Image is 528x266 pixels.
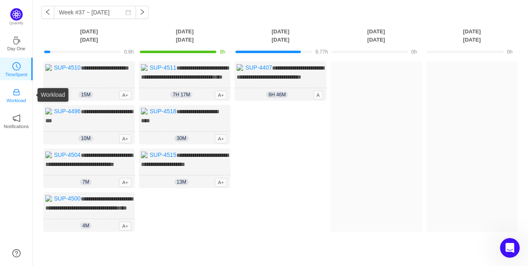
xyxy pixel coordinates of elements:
span: 0h [411,49,417,55]
span: A [313,91,323,100]
span: A+ [119,91,132,100]
span: A+ [119,134,132,143]
i: icon: coffee [12,36,21,44]
span: A+ [119,178,132,187]
th: [DATE] [DATE] [232,27,328,44]
span: 7m [80,179,92,185]
a: SUP-4518 [150,108,176,114]
a: SUP-4496 [54,108,81,114]
p: Workload [7,97,26,104]
i: icon: clock-circle [12,62,21,70]
p: Quantify [9,21,23,26]
img: 10568 [45,108,52,114]
a: icon: inboxWorkload [12,91,21,99]
th: [DATE] [DATE] [329,27,424,44]
input: Select a week [54,6,136,19]
p: Notifications [4,123,29,130]
i: icon: calendar [125,9,131,15]
img: 10565 [45,152,52,158]
span: 4m [80,222,92,229]
th: [DATE] [DATE] [424,27,520,44]
span: 15m [78,91,93,98]
span: 0.6h [124,49,134,55]
span: 30m [174,135,189,142]
span: 8h [220,49,225,55]
iframe: Intercom live chat [500,238,520,258]
a: icon: question-circle [12,249,21,257]
i: icon: inbox [12,88,21,96]
span: 6h 46m [266,91,288,98]
span: A+ [215,91,228,100]
img: 10565 [141,152,148,158]
button: icon: left [41,6,54,19]
img: 10568 [45,195,52,202]
img: 10565 [237,64,243,71]
span: 6.77h [316,49,328,55]
a: SUP-4407 [245,64,272,71]
p: TimeSpent [5,71,28,78]
a: SUP-4511 [150,64,176,71]
span: 7h 17m [170,91,192,98]
img: 10565 [141,108,148,114]
span: A+ [119,222,132,231]
p: Day One [7,45,25,52]
img: Quantify [10,8,23,21]
img: 10565 [141,64,148,71]
span: A+ [215,178,228,187]
span: 10m [78,135,93,142]
a: SUP-4510 [54,64,81,71]
span: 13m [174,179,189,185]
a: SUP-4515 [150,152,176,158]
a: icon: clock-circleTimeSpent [12,65,21,73]
button: icon: right [136,6,149,19]
th: [DATE] [DATE] [41,27,137,44]
th: [DATE] [DATE] [137,27,232,44]
a: SUP-4500 [54,195,81,202]
i: icon: notification [12,114,21,122]
span: A+ [215,134,228,143]
img: 10568 [45,64,52,71]
a: icon: notificationNotifications [12,117,21,125]
a: icon: coffeeDay One [12,39,21,47]
span: 0h [507,49,512,55]
a: SUP-4504 [54,152,81,158]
